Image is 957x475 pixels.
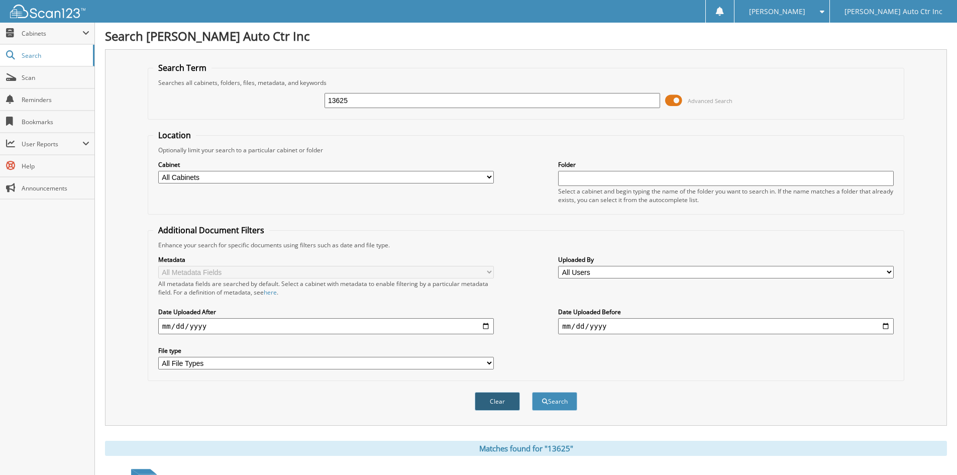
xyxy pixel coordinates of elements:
[844,9,942,15] span: [PERSON_NAME] Auto Ctr Inc
[153,225,269,236] legend: Additional Document Filters
[158,318,494,334] input: start
[153,78,899,87] div: Searches all cabinets, folders, files, metadata, and keywords
[153,62,211,73] legend: Search Term
[907,427,957,475] iframe: Chat Widget
[153,146,899,154] div: Optionally limit your search to a particular cabinet or folder
[558,318,894,334] input: end
[153,241,899,249] div: Enhance your search for specific documents using filters such as date and file type.
[105,28,947,44] h1: Search [PERSON_NAME] Auto Ctr Inc
[105,441,947,456] div: Matches found for "13625"
[558,187,894,204] div: Select a cabinet and begin typing the name of the folder you want to search in. If the name match...
[688,97,732,105] span: Advanced Search
[158,255,494,264] label: Metadata
[158,308,494,316] label: Date Uploaded After
[153,130,196,141] legend: Location
[532,392,577,411] button: Search
[475,392,520,411] button: Clear
[264,288,277,297] a: here
[22,29,82,38] span: Cabinets
[22,51,88,60] span: Search
[22,96,89,104] span: Reminders
[558,160,894,169] label: Folder
[22,162,89,170] span: Help
[22,140,82,148] span: User Reports
[749,9,805,15] span: [PERSON_NAME]
[558,308,894,316] label: Date Uploaded Before
[158,160,494,169] label: Cabinet
[158,346,494,355] label: File type
[158,279,494,297] div: All metadata fields are searched by default. Select a cabinet with metadata to enable filtering b...
[22,118,89,126] span: Bookmarks
[10,5,85,18] img: scan123-logo-white.svg
[22,184,89,193] span: Announcements
[22,73,89,82] span: Scan
[558,255,894,264] label: Uploaded By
